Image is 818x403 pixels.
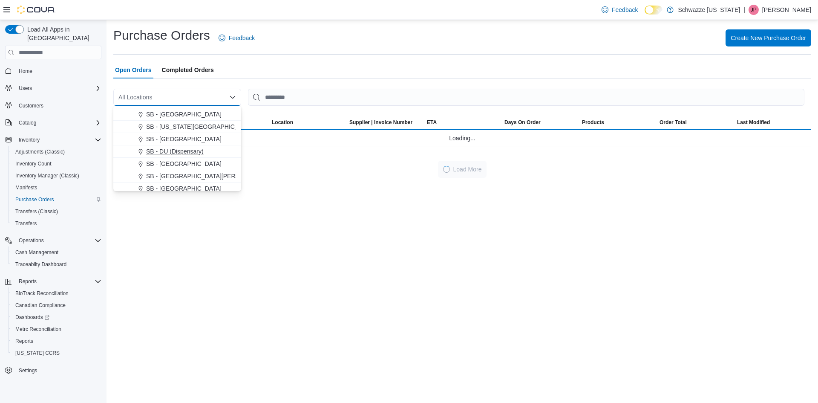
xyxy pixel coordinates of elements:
span: Settings [15,365,101,376]
span: Inventory Count [15,160,52,167]
span: Supplier | Invoice Number [349,119,412,126]
a: Dashboards [9,311,105,323]
button: Inventory Manager (Classic) [9,170,105,182]
a: Canadian Compliance [12,300,69,310]
a: Reports [12,336,37,346]
button: ETA [423,116,501,129]
button: LoadingLoad More [438,161,487,178]
span: Adjustments (Classic) [12,147,101,157]
button: Settings [2,364,105,377]
span: Catalog [15,118,101,128]
span: Users [15,83,101,93]
button: Manifests [9,182,105,194]
span: Products [582,119,604,126]
a: Cash Management [12,247,62,258]
span: SB - [US_STATE][GEOGRAPHIC_DATA] [146,122,255,131]
div: Jimmy Peters [749,5,759,15]
span: Metrc Reconciliation [12,324,101,334]
p: [PERSON_NAME] [762,5,811,15]
span: BioTrack Reconciliation [15,290,69,297]
nav: Complex example [5,61,101,399]
a: [US_STATE] CCRS [12,348,63,358]
span: Canadian Compliance [15,302,66,309]
button: SB - [GEOGRAPHIC_DATA] [113,108,241,121]
a: BioTrack Reconciliation [12,288,72,299]
span: Canadian Compliance [12,300,101,310]
button: BioTrack Reconciliation [9,287,105,299]
span: Create New Purchase Order [731,34,806,42]
a: Transfers (Classic) [12,206,61,217]
span: Load All Apps in [GEOGRAPHIC_DATA] [24,25,101,42]
span: Loading [442,165,450,174]
span: SB - [GEOGRAPHIC_DATA] [146,159,222,168]
button: Purchase Orders [9,194,105,206]
span: BioTrack Reconciliation [12,288,101,299]
img: Cova [17,6,55,14]
span: Home [15,65,101,76]
button: SB - [US_STATE][GEOGRAPHIC_DATA] [113,121,241,133]
a: Dashboards [12,312,53,322]
span: Load More [453,165,482,174]
button: Users [15,83,35,93]
a: Traceabilty Dashboard [12,259,70,270]
span: Home [19,68,32,75]
button: SB - [GEOGRAPHIC_DATA] [113,183,241,195]
p: | [743,5,745,15]
button: Catalog [15,118,40,128]
button: Close list of options [229,94,236,101]
input: Dark Mode [645,6,662,14]
button: Customers [2,99,105,112]
span: Cash Management [12,247,101,258]
button: SB - [GEOGRAPHIC_DATA][PERSON_NAME] [113,170,241,183]
a: Home [15,66,36,76]
button: Inventory [2,134,105,146]
button: Users [2,82,105,94]
span: Feedback [612,6,638,14]
span: Manifests [15,184,37,191]
span: Transfers [15,220,37,227]
button: Days On Order [501,116,579,129]
span: SB - [GEOGRAPHIC_DATA] [146,110,222,119]
button: Transfers (Classic) [9,206,105,217]
a: Customers [15,101,47,111]
a: Adjustments (Classic) [12,147,68,157]
span: Reports [15,338,33,345]
button: Supplier | Invoice Number [346,116,423,129]
input: This is a search bar. After typing your query, hit enter to filter the results lower in the page. [248,89,804,106]
span: Reports [19,278,37,285]
span: JP [751,5,757,15]
span: Operations [15,235,101,246]
div: Location [272,119,293,126]
span: Order Total [660,119,687,126]
button: Location [268,116,346,129]
a: Settings [15,365,40,376]
span: Metrc Reconciliation [15,326,61,333]
a: Inventory Manager (Classic) [12,171,83,181]
a: Feedback [598,1,641,18]
span: Washington CCRS [12,348,101,358]
button: Create New Purchase Order [726,29,811,46]
button: SB - [GEOGRAPHIC_DATA] [113,133,241,145]
p: Schwazze [US_STATE] [678,5,740,15]
button: SB - DU (Dispensary) [113,145,241,158]
button: Transfers [9,217,105,229]
span: Customers [19,102,43,109]
span: Feedback [229,34,255,42]
span: Purchase Orders [15,196,54,203]
button: Home [2,64,105,77]
button: SB - [GEOGRAPHIC_DATA] [113,158,241,170]
span: ETA [427,119,437,126]
span: Dashboards [12,312,101,322]
span: Inventory [19,136,40,143]
span: Catalog [19,119,36,126]
span: [US_STATE] CCRS [15,350,60,357]
button: Operations [2,235,105,246]
span: Users [19,85,32,92]
a: Inventory Count [12,159,55,169]
span: Manifests [12,183,101,193]
span: Days On Order [504,119,541,126]
button: Catalog [2,117,105,129]
button: Reports [9,335,105,347]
